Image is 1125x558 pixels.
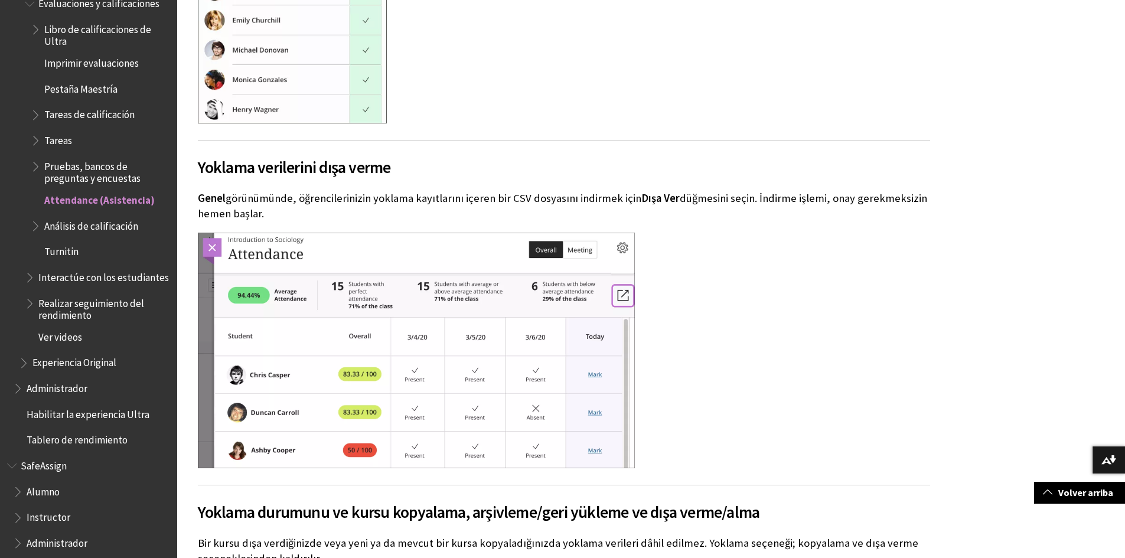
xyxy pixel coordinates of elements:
[27,404,149,420] span: Habilitar la experiencia Ultra
[198,233,635,468] img: Example of exporting the attendance
[44,130,72,146] span: Tareas
[198,191,226,205] span: Genel
[641,191,680,205] span: Dışa Ver
[1034,482,1125,504] a: Volver arriba
[21,456,67,472] span: SafeAssign
[27,533,87,549] span: Administrador
[38,267,169,283] span: Interactúe con los estudiantes
[27,430,128,446] span: Tablero de rendimiento
[44,216,138,232] span: Análisis de calificación
[27,378,87,394] span: Administrador
[38,293,169,321] span: Realizar seguimiento del rendimiento
[38,327,82,343] span: Ver videos
[198,191,930,221] p: görünümünde, öğrencilerinizin yoklama kayıtlarını içeren bir CSV dosyasını indirmek için düğmesin...
[44,156,169,184] span: Pruebas, bancos de preguntas y encuestas
[198,485,930,524] h2: Yoklama durumunu ve kursu kopyalama, arşivleme/geri yükleme ve dışa verme/alma
[7,456,170,553] nav: Book outline for Blackboard SafeAssign
[32,353,116,369] span: Experiencia Original
[27,508,70,524] span: Instructor
[44,105,135,121] span: Tareas de calificación
[44,190,155,206] span: Attendance (Asistencia)
[44,53,139,69] span: Imprimir evaluaciones
[44,79,118,95] span: Pestaña Maestría
[44,242,79,257] span: Turnitin
[44,19,169,47] span: Libro de calificaciones de Ultra
[198,140,930,180] h2: Yoklama verilerini dışa verme
[27,482,60,498] span: Alumno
